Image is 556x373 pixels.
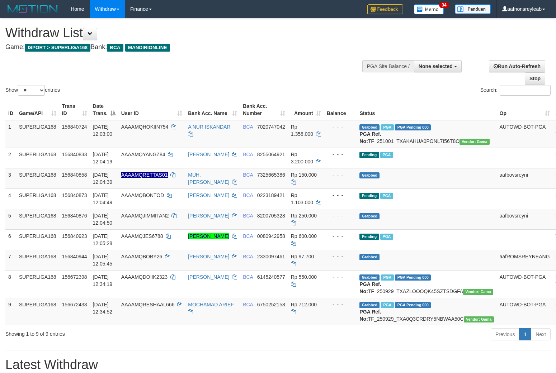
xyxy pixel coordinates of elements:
div: - - - [327,171,354,178]
a: [PERSON_NAME] [188,254,229,259]
span: Grabbed [359,172,380,178]
div: PGA Site Balance / [362,60,414,72]
a: MUH. [PERSON_NAME] [188,172,229,185]
span: BCA [243,302,253,307]
td: aafbovsreyni [497,209,553,229]
span: PGA Pending [395,302,431,308]
td: 3 [5,168,16,188]
span: [DATE] 12:04:49 [93,192,113,205]
th: Bank Acc. Number: activate to sort column ascending [240,100,288,120]
span: Copy 2330097461 to clipboard [257,254,285,259]
span: Vendor URL: https://trx31.1velocity.biz [460,139,490,145]
span: 156840858 [62,172,87,178]
span: AAAAMQHOKIIN754 [121,124,169,130]
span: Grabbed [359,274,380,281]
a: Stop [525,72,545,85]
div: - - - [327,151,354,158]
span: Rp 97.700 [291,254,314,259]
td: 7 [5,250,16,270]
td: aafbovsreyni [497,168,553,188]
span: AAAAMQDOIIK2323 [121,274,168,280]
span: Marked by aafsoycanthlai [381,124,394,130]
td: 2 [5,148,16,168]
span: None selected [419,63,453,69]
td: AUTOWD-BOT-PGA [497,120,553,148]
b: PGA Ref. No: [359,131,381,144]
a: [PERSON_NAME] [188,152,229,157]
span: Rp 550.000 [291,274,317,280]
td: aafROMSREYNEANG [497,250,553,270]
span: Grabbed [359,302,380,308]
span: BCA [243,274,253,280]
span: BCA [243,254,253,259]
span: Vendor URL: https://trx31.1velocity.biz [463,289,493,295]
span: AAAAMQBOBY26 [121,254,162,259]
td: SUPERLIGA168 [16,229,59,250]
td: 9 [5,298,16,325]
span: Pending [359,234,379,240]
span: Grabbed [359,124,380,130]
div: - - - [327,123,354,130]
span: [DATE] 12:04:19 [93,152,113,164]
span: Copy 8255064921 to clipboard [257,152,285,157]
th: Bank Acc. Name: activate to sort column ascending [185,100,240,120]
td: AUTOWD-BOT-PGA [497,270,553,298]
span: Copy 0223189421 to clipboard [257,192,285,198]
span: [DATE] 12:03:00 [93,124,113,137]
span: [DATE] 12:05:45 [93,254,113,267]
a: Run Auto-Refresh [489,60,545,72]
label: Search: [480,85,551,96]
a: MOCHAMAD ARIEF [188,302,234,307]
span: BCA [243,152,253,157]
span: Grabbed [359,213,380,219]
span: Rp 712.000 [291,302,317,307]
th: Status [357,100,496,120]
span: 156840923 [62,233,87,239]
th: Trans ID: activate to sort column ascending [59,100,90,120]
div: Showing 1 to 9 of 9 entries [5,327,226,338]
span: BCA [243,192,253,198]
button: None selected [414,60,462,72]
span: AAAAMQBONTOD [121,192,164,198]
input: Search: [500,85,551,96]
td: SUPERLIGA168 [16,148,59,168]
td: 8 [5,270,16,298]
div: - - - [327,301,354,308]
span: Copy 0080942958 to clipboard [257,233,285,239]
th: User ID: activate to sort column ascending [118,100,185,120]
span: Pending [359,152,379,158]
a: [PERSON_NAME] [188,233,229,239]
span: MANDIRIONLINE [125,44,170,52]
a: 1 [519,328,531,340]
td: SUPERLIGA168 [16,270,59,298]
span: [DATE] 12:04:50 [93,213,113,226]
th: Game/API: activate to sort column ascending [16,100,59,120]
td: SUPERLIGA168 [16,120,59,148]
span: 156672398 [62,274,87,280]
b: PGA Ref. No: [359,309,381,322]
span: Marked by aafsoycanthlai [381,302,394,308]
td: SUPERLIGA168 [16,188,59,209]
span: Copy 7020747042 to clipboard [257,124,285,130]
span: [DATE] 12:05:28 [93,233,113,246]
span: Copy 6145240577 to clipboard [257,274,285,280]
span: BCA [243,172,253,178]
span: Pending [359,193,379,199]
th: Amount: activate to sort column ascending [288,100,324,120]
th: Date Trans.: activate to sort column descending [90,100,118,120]
td: TF_250929_TXAZLOOOQK45SZTSDGFA [357,270,496,298]
span: BCA [107,44,123,52]
a: A NUR ISKANDAR [188,124,230,130]
td: TF_250929_TXA0Q3CRDRY5NBWAA50C [357,298,496,325]
span: 156840873 [62,192,87,198]
a: [PERSON_NAME] [188,274,229,280]
span: BCA [243,124,253,130]
a: Next [531,328,551,340]
span: ISPORT > SUPERLIGA168 [25,44,90,52]
span: Marked by aafsoycanthlai [380,234,393,240]
a: Previous [491,328,519,340]
span: [DATE] 12:34:52 [93,302,113,315]
span: Marked by aafsoycanthlai [381,274,394,281]
span: Marked by aafsoycanthlai [380,152,393,158]
th: Balance [324,100,357,120]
